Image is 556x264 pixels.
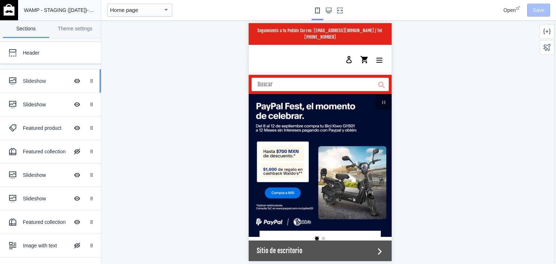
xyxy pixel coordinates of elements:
[24,7,87,13] span: WAMP - STAGING ([DATE])
[23,124,69,132] div: Featured product
[23,49,85,56] div: Header
[123,29,138,44] button: Menú
[23,218,69,226] div: Featured collection
[23,242,69,249] div: Image with text
[23,101,69,108] div: Slideshow
[69,214,85,230] button: Hide
[4,4,14,16] img: main-logo_60x60_white.png
[23,148,69,155] div: Featured collection
[87,7,125,13] span: - by Shop Sheriff
[23,195,69,202] div: Slideshow
[67,214,70,217] a: Select slide 1
[3,20,49,38] a: Sections
[69,167,85,183] button: Hide
[110,7,138,13] mat-select-trigger: Home page
[504,7,516,13] span: Open
[69,73,85,89] button: Hide
[69,191,85,206] button: Hide
[129,55,136,68] a: submit search
[69,144,85,159] button: Hide
[73,214,77,217] a: Select slide 2
[3,55,140,68] input: Buscar
[69,97,85,112] button: Hide
[69,120,85,136] button: Hide
[8,223,126,233] span: Sitio de escritorio
[8,24,33,49] a: image
[52,20,98,38] a: Theme settings
[23,77,69,85] div: Slideshow
[69,238,85,254] button: Hide
[23,171,69,179] div: Slideshow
